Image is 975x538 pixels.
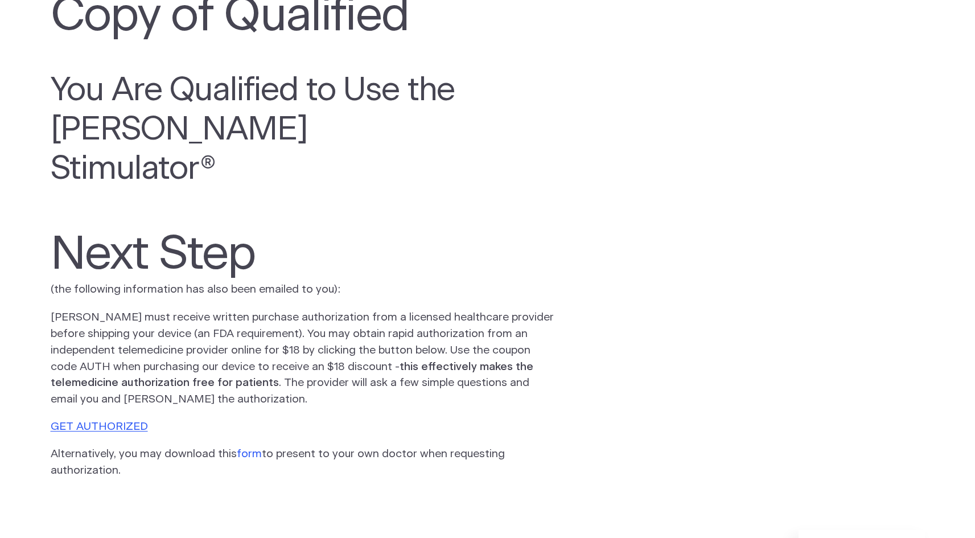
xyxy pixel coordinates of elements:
p: Alternatively, you may download this to present to your own doctor when requesting authorization. [51,446,554,479]
a: form [237,449,262,459]
a: GET AUTHORIZED [51,421,148,432]
p: [PERSON_NAME] must receive written purchase authorization from a licensed healthcare provider bef... [51,310,554,408]
h1: Next Step [51,228,542,282]
h2: You Are Qualified to Use the [PERSON_NAME] Stimulator® [51,71,472,189]
div: (the following information has also been emailed to you): [51,71,925,299]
